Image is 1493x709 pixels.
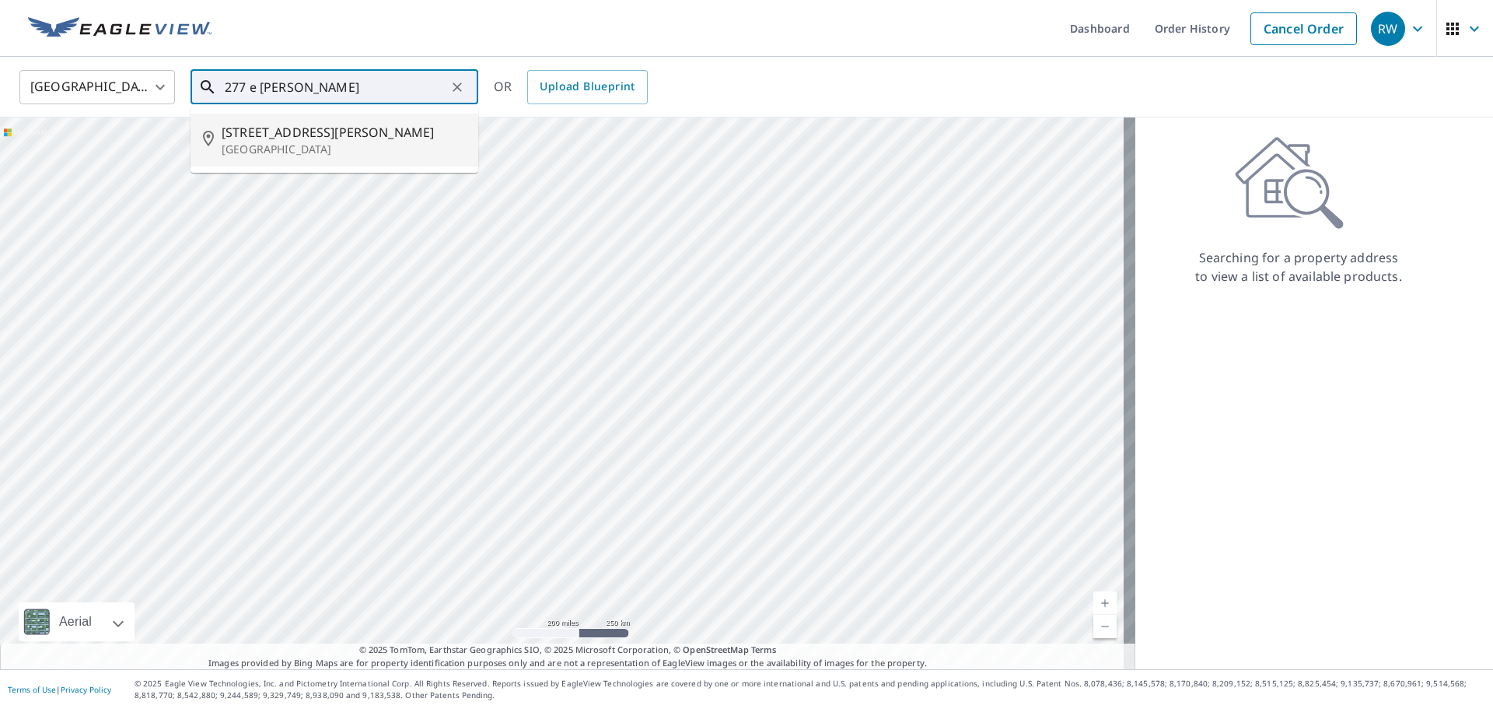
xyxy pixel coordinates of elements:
[1093,591,1117,615] a: Current Level 5, Zoom In
[8,685,111,694] p: |
[19,65,175,109] div: [GEOGRAPHIC_DATA]
[494,70,648,104] div: OR
[359,644,777,657] span: © 2025 TomTom, Earthstar Geographics SIO, © 2025 Microsoft Corporation, ©
[225,65,446,109] input: Search by address or latitude-longitude
[28,17,212,40] img: EV Logo
[1371,12,1405,46] div: RW
[527,70,647,104] a: Upload Blueprint
[61,684,111,695] a: Privacy Policy
[1194,248,1403,286] p: Searching for a property address to view a list of available products.
[54,602,96,641] div: Aerial
[1250,12,1357,45] a: Cancel Order
[222,123,466,142] span: [STREET_ADDRESS][PERSON_NAME]
[540,77,635,97] span: Upload Blueprint
[446,76,468,98] button: Clear
[135,678,1485,701] p: © 2025 Eagle View Technologies, Inc. and Pictometry International Corp. All Rights Reserved. Repo...
[751,644,777,655] a: Terms
[222,142,466,157] p: [GEOGRAPHIC_DATA]
[8,684,56,695] a: Terms of Use
[1093,615,1117,638] a: Current Level 5, Zoom Out
[683,644,748,655] a: OpenStreetMap
[19,602,135,641] div: Aerial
